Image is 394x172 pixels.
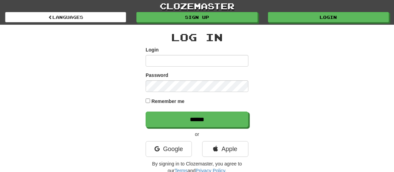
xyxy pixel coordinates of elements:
label: Remember me [151,98,185,105]
label: Login [146,46,159,53]
h2: Log In [146,32,248,43]
a: Languages [5,12,126,22]
a: Google [146,141,192,157]
p: or [146,131,248,138]
a: Sign up [136,12,257,22]
a: Login [268,12,389,22]
a: Apple [202,141,248,157]
label: Password [146,72,168,79]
